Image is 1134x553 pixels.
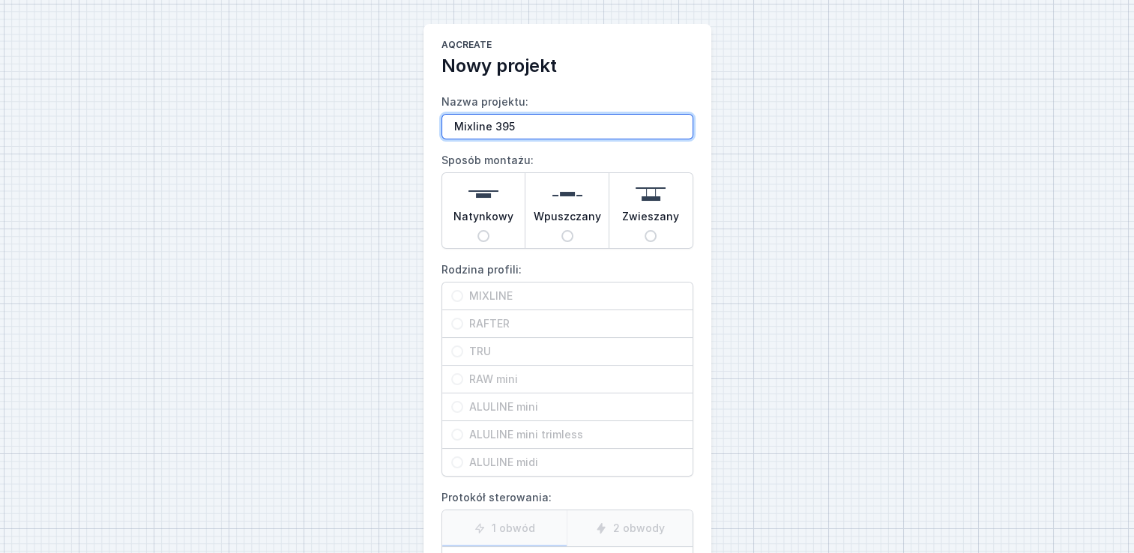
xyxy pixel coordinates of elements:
[453,209,513,230] span: Natynkowy
[441,114,693,139] input: Nazwa projektu:
[441,90,693,139] label: Nazwa projektu:
[441,148,693,249] label: Sposób montażu:
[636,179,666,209] img: suspended.svg
[477,230,489,242] input: Natynkowy
[645,230,657,242] input: Zwieszany
[468,179,498,209] img: surface.svg
[534,209,601,230] span: Wpuszczany
[441,54,693,78] h2: Nowy projekt
[622,209,679,230] span: Zwieszany
[441,39,693,54] h1: AQcreate
[561,230,573,242] input: Wpuszczany
[441,258,693,477] label: Rodzina profili:
[552,179,582,209] img: recessed.svg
